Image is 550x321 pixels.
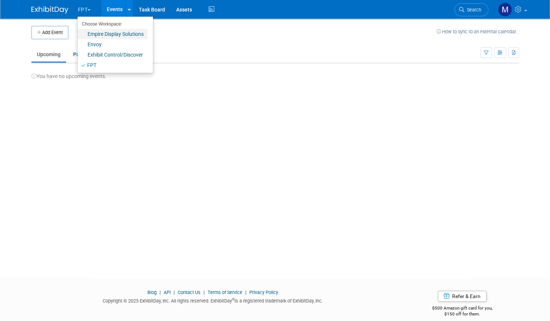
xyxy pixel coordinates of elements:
a: Envoy [78,39,147,50]
span: | [172,290,177,295]
a: Upcoming [31,47,66,61]
a: API [164,290,171,295]
img: Matt h [498,3,512,17]
li: Choose Workspace: [78,19,147,29]
span: Search [464,7,481,13]
img: ExhibitDay [31,6,68,14]
a: Refer & Earn [438,291,486,302]
span: You have no upcoming events. [31,73,106,79]
button: Add Event [31,26,68,39]
span: | [202,290,206,295]
sup: ® [232,297,235,301]
a: Exhibit Control/Discover [78,50,147,60]
div: $150 off for them. [405,311,519,317]
span: | [243,290,248,295]
div: $500 Amazon gift card for you, [405,300,519,317]
a: Privacy Policy [249,290,278,295]
a: FPT [78,60,147,70]
a: How to sync to an external calendar... [437,29,519,34]
div: Copyright © 2025 ExhibitDay, Inc. All rights reserved. ExhibitDay is a registered trademark of Ex... [31,296,394,304]
a: Blog [147,290,157,295]
a: Past1 [68,47,96,61]
a: Search [454,3,488,16]
span: | [158,290,163,295]
a: Empire Display Solutions [78,29,147,39]
a: Terms of Service [208,290,242,295]
a: Contact Us [178,290,201,295]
